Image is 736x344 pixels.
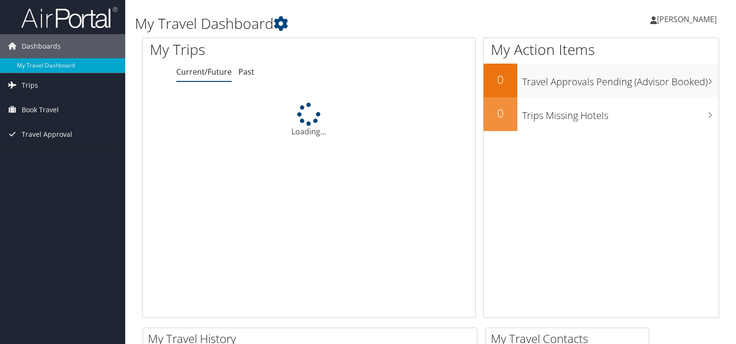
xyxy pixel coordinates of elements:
span: Dashboards [22,34,61,58]
h3: Trips Missing Hotels [522,104,719,122]
a: 0Travel Approvals Pending (Advisor Booked) [484,64,719,97]
a: Past [238,66,254,77]
span: [PERSON_NAME] [657,14,717,25]
h1: My Trips [150,40,329,60]
h3: Travel Approvals Pending (Advisor Booked) [522,70,719,89]
h2: 0 [484,105,517,121]
a: 0Trips Missing Hotels [484,97,719,131]
span: Trips [22,73,38,97]
span: Travel Approval [22,122,72,146]
h1: My Travel Dashboard [135,13,529,34]
span: Book Travel [22,98,59,122]
img: airportal-logo.png [21,6,118,29]
h2: 0 [484,71,517,88]
a: [PERSON_NAME] [650,5,726,34]
h1: My Action Items [484,40,719,60]
a: Current/Future [176,66,232,77]
div: Loading... [143,103,475,137]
